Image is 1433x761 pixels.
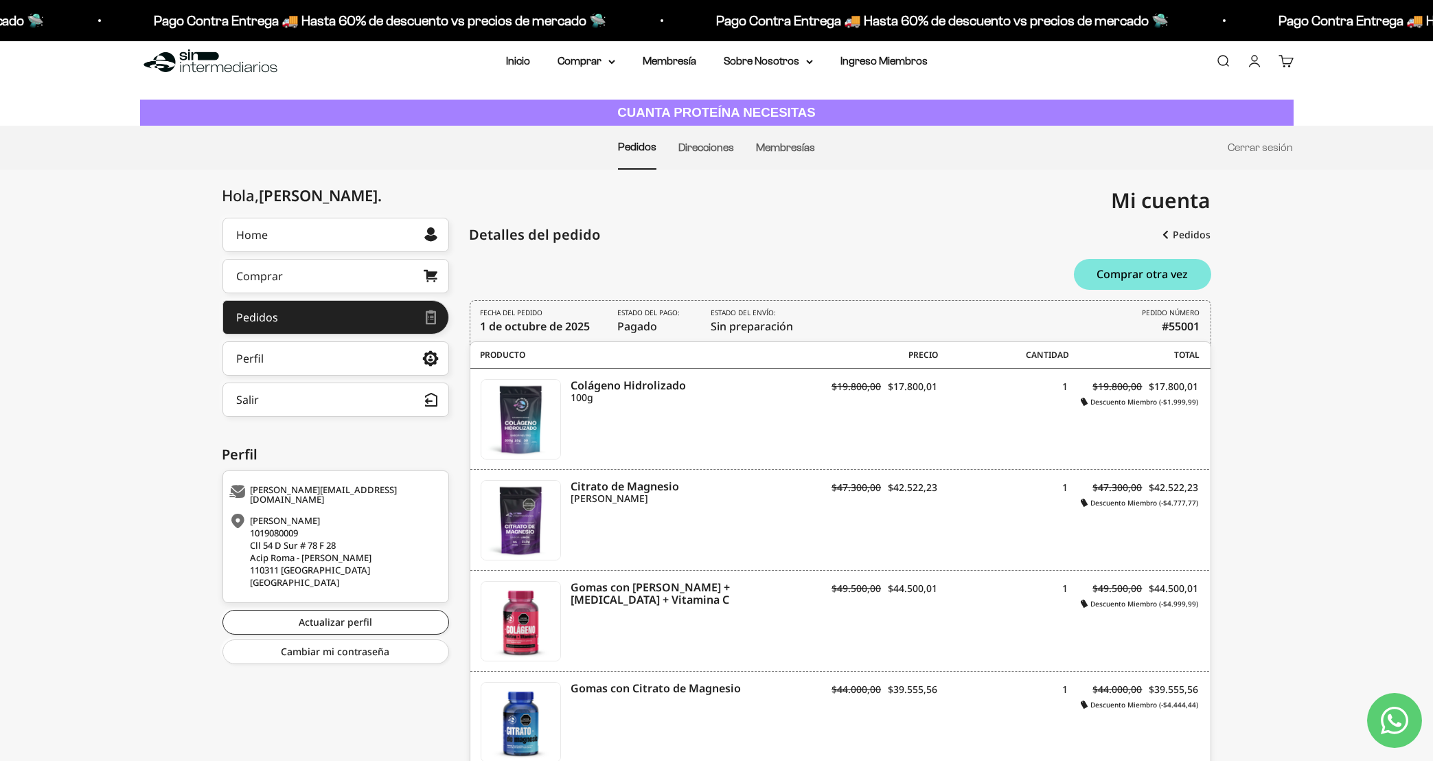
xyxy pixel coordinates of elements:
[678,141,734,153] a: Direcciones
[888,481,937,494] span: $42.522,23
[506,55,530,67] a: Inicio
[378,185,382,205] span: .
[807,349,939,361] span: Precio
[558,52,615,70] summary: Comprar
[140,100,1294,126] a: CUANTA PROTEÍNA NECESITAS
[888,683,937,696] span: $39.555,56
[1081,700,1198,709] i: Descuento Miembro (-$4.444,44)
[1081,397,1198,407] i: Descuento Miembro (-$1.999,99)
[832,582,881,595] s: $49.500,00
[724,52,813,70] summary: Sobre Nosotros
[1092,481,1142,494] s: $47.300,00
[222,218,449,252] a: Home
[1074,259,1211,290] button: Comprar otra vez
[571,379,806,404] a: Colágeno Hidrolizado 100g
[1097,269,1188,280] span: Comprar otra vez
[222,259,449,293] a: Comprar
[237,229,268,240] div: Home
[832,380,881,393] s: $19.800,00
[888,582,937,595] span: $44.500,01
[832,683,881,696] s: $44.000,00
[222,341,449,376] a: Perfil
[1081,498,1198,508] i: Descuento Miembro (-$4.777,77)
[617,105,816,120] strong: CUANTA PROTEÍNA NECESITAS
[222,639,449,664] a: Cambiar mi contraseña
[1149,683,1198,696] span: $39.555,56
[571,480,806,492] i: Citrato de Magnesio
[711,308,777,318] i: Estado del envío:
[571,379,806,391] i: Colágeno Hidrolizado
[237,353,264,364] div: Perfil
[237,271,284,282] div: Comprar
[1092,380,1142,393] s: $19.800,00
[1149,481,1198,494] span: $42.522,23
[481,481,560,560] img: Citrato de Magnesio - Sabor Limón
[832,481,881,494] s: $47.300,00
[756,141,815,153] a: Membresías
[643,55,696,67] a: Membresía
[230,485,438,504] div: [PERSON_NAME][EMAIL_ADDRESS][DOMAIN_NAME]
[222,610,449,635] a: Actualizar perfil
[1112,186,1211,214] span: Mi cuenta
[470,225,601,245] div: Detalles del pedido
[937,379,1068,407] div: 1
[237,312,279,323] div: Pedidos
[481,380,560,459] img: Colágeno Hidrolizado - 100g
[1149,380,1198,393] span: $17.800,01
[618,141,656,152] a: Pedidos
[1092,582,1142,595] s: $49.500,00
[1143,308,1200,318] i: PEDIDO NÚMERO
[481,480,561,560] a: Citrato de Magnesio - Sabor Limón
[1162,318,1200,334] b: #55001
[840,55,928,67] a: Ingreso Miembros
[938,349,1069,361] span: Cantidad
[481,581,561,661] a: Gomas con Colageno + Biotina + Vitamina C
[260,185,382,205] span: [PERSON_NAME]
[153,10,606,32] p: Pago Contra Entrega 🚚 Hasta 60% de descuento vs precios de mercado 🛸
[222,444,449,465] div: Perfil
[937,480,1068,508] div: 1
[222,187,382,204] div: Hola,
[571,480,806,505] a: Citrato de Magnesio [PERSON_NAME]
[1163,223,1211,247] a: Pedidos
[618,308,684,334] span: Pagado
[237,394,260,405] div: Salir
[1092,683,1142,696] s: $44.000,00
[571,391,806,404] i: 100g
[1081,599,1198,609] i: Descuento Miembro (-$4.999,99)
[481,349,807,361] span: Producto
[481,319,591,334] time: 1 de octubre de 2025
[618,308,680,318] i: Estado del pago:
[481,582,560,661] img: Gomas con Colageno + Biotina + Vitamina C
[1228,141,1294,153] a: Cerrar sesión
[222,383,449,417] button: Salir
[230,514,438,589] div: [PERSON_NAME] 1019080009 Cll 54 D Sur # 78 F 28 Acip Roma - [PERSON_NAME] 110311 [GEOGRAPHIC_DATA...
[1069,349,1200,361] span: Total
[571,581,806,606] a: Gomas con [PERSON_NAME] + [MEDICAL_DATA] + Vitamina C
[571,492,806,505] i: [PERSON_NAME]
[711,308,794,334] span: Sin preparación
[937,581,1068,609] div: 1
[888,380,937,393] span: $17.800,01
[715,10,1168,32] p: Pago Contra Entrega 🚚 Hasta 60% de descuento vs precios de mercado 🛸
[222,300,449,334] a: Pedidos
[571,682,806,694] a: Gomas con Citrato de Magnesio
[937,682,1068,709] div: 1
[1149,582,1198,595] span: $44.500,01
[481,308,543,318] i: FECHA DEL PEDIDO
[481,379,561,459] a: Colágeno Hidrolizado - 100g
